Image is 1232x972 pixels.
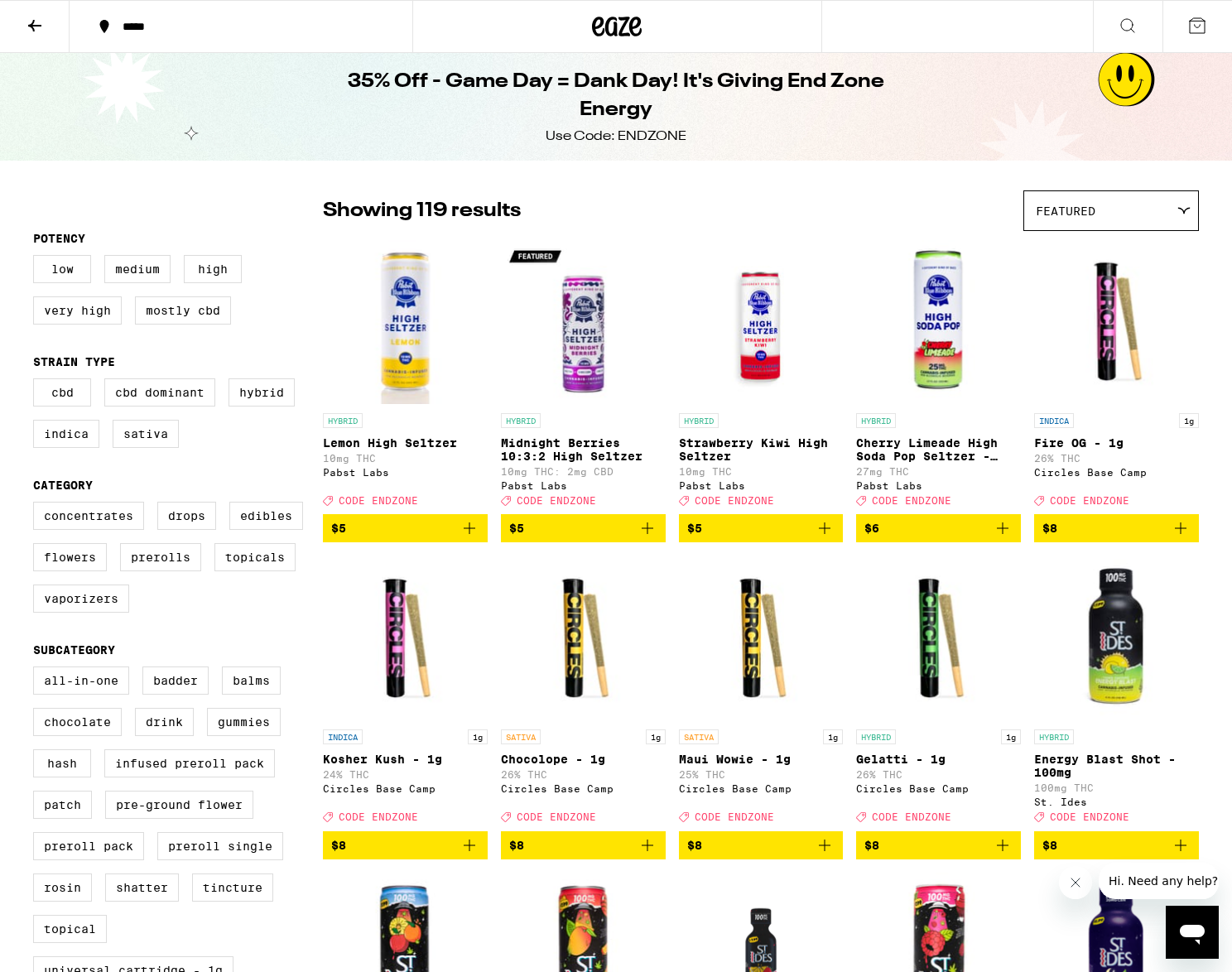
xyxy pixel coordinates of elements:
div: Circles Base Camp [856,783,1021,794]
label: Topicals [214,543,296,571]
label: Low [33,255,91,283]
p: 25% THC [679,769,844,780]
a: Open page for Chocolope - 1g from Circles Base Camp [501,556,666,830]
label: Mostly CBD [135,296,231,325]
span: $8 [1042,522,1057,535]
button: Add to bag [323,831,488,859]
div: Pabst Labs [501,480,666,491]
p: SATIVA [501,729,541,744]
label: Preroll Pack [33,832,144,860]
span: CODE ENDZONE [695,495,774,506]
p: HYBRID [501,413,541,428]
button: Add to bag [856,831,1021,859]
label: Pre-ground Flower [105,791,253,819]
span: CODE ENDZONE [872,495,951,506]
span: CODE ENDZONE [339,812,418,823]
button: Add to bag [1034,831,1199,859]
label: CBD Dominant [104,378,215,407]
p: Kosher Kush - 1g [323,753,488,766]
a: Open page for Maui Wowie - 1g from Circles Base Camp [679,556,844,830]
span: CODE ENDZONE [517,495,596,506]
label: Rosin [33,873,92,902]
img: Circles Base Camp - Gelatti - 1g [856,556,1021,721]
a: Open page for Gelatti - 1g from Circles Base Camp [856,556,1021,830]
p: 1g [1001,729,1021,744]
label: Prerolls [120,543,201,571]
div: Use Code: ENDZONE [546,128,686,146]
iframe: Close message [1059,866,1092,899]
legend: Subcategory [33,643,115,657]
span: $5 [509,522,524,535]
p: 24% THC [323,769,488,780]
div: Pabst Labs [856,480,1021,491]
div: Circles Base Camp [323,783,488,794]
a: Open page for Lemon High Seltzer from Pabst Labs [323,239,488,514]
a: Open page for Cherry Limeade High Soda Pop Seltzer - 25mg from Pabst Labs [856,239,1021,514]
span: CODE ENDZONE [517,812,596,823]
legend: Category [33,479,93,492]
span: $8 [1042,839,1057,852]
span: $8 [864,839,879,852]
label: Preroll Single [157,832,283,860]
p: HYBRID [323,413,363,428]
a: Open page for Fire OG - 1g from Circles Base Camp [1034,239,1199,514]
img: Circles Base Camp - Maui Wowie - 1g [679,556,844,721]
img: Pabst Labs - Midnight Berries 10:3:2 High Seltzer [501,239,666,405]
img: Pabst Labs - Cherry Limeade High Soda Pop Seltzer - 25mg [856,239,1021,405]
label: Patch [33,791,92,819]
a: Open page for Midnight Berries 10:3:2 High Seltzer from Pabst Labs [501,239,666,514]
label: Tincture [192,873,273,902]
p: 1g [823,729,843,744]
span: CODE ENDZONE [1050,812,1129,823]
img: Circles Base Camp - Chocolope - 1g [501,556,666,721]
button: Add to bag [501,514,666,542]
iframe: Button to launch messaging window [1166,906,1219,959]
span: $8 [509,839,524,852]
button: Add to bag [1034,514,1199,542]
p: HYBRID [856,413,896,428]
label: Hybrid [229,378,295,407]
img: St. Ides - Energy Blast Shot - 100mg [1034,556,1199,721]
button: Add to bag [323,514,488,542]
p: HYBRID [856,729,896,744]
button: Add to bag [501,831,666,859]
p: 1g [646,729,666,744]
label: Very High [33,296,122,325]
label: Edibles [229,502,303,530]
button: Add to bag [856,514,1021,542]
label: CBD [33,378,91,407]
p: SATIVA [679,729,719,744]
p: Energy Blast Shot - 100mg [1034,753,1199,779]
p: INDICA [323,729,363,744]
span: $6 [864,522,879,535]
p: 26% THC [856,769,1021,780]
a: Open page for Energy Blast Shot - 100mg from St. Ides [1034,556,1199,830]
img: Pabst Labs - Lemon High Seltzer [323,239,488,405]
p: 1g [1179,413,1199,428]
p: 100mg THC [1034,782,1199,793]
iframe: Message from company [1099,863,1219,899]
p: 26% THC [501,769,666,780]
legend: Potency [33,232,85,245]
p: Midnight Berries 10:3:2 High Seltzer [501,436,666,463]
a: Open page for Kosher Kush - 1g from Circles Base Camp [323,556,488,830]
button: Add to bag [679,514,844,542]
p: Fire OG - 1g [1034,436,1199,450]
div: Pabst Labs [323,467,488,478]
div: Circles Base Camp [501,783,666,794]
label: Vaporizers [33,585,129,613]
p: Lemon High Seltzer [323,436,488,450]
label: Shatter [105,873,179,902]
label: Sativa [113,420,179,448]
p: 10mg THC [323,453,488,464]
img: Circles Base Camp - Kosher Kush - 1g [323,556,488,721]
span: CODE ENDZONE [872,812,951,823]
legend: Strain Type [33,355,115,368]
button: Add to bag [679,831,844,859]
label: Hash [33,749,91,777]
p: Chocolope - 1g [501,753,666,766]
span: Featured [1036,205,1095,218]
label: Drops [157,502,216,530]
div: St. Ides [1034,796,1199,807]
